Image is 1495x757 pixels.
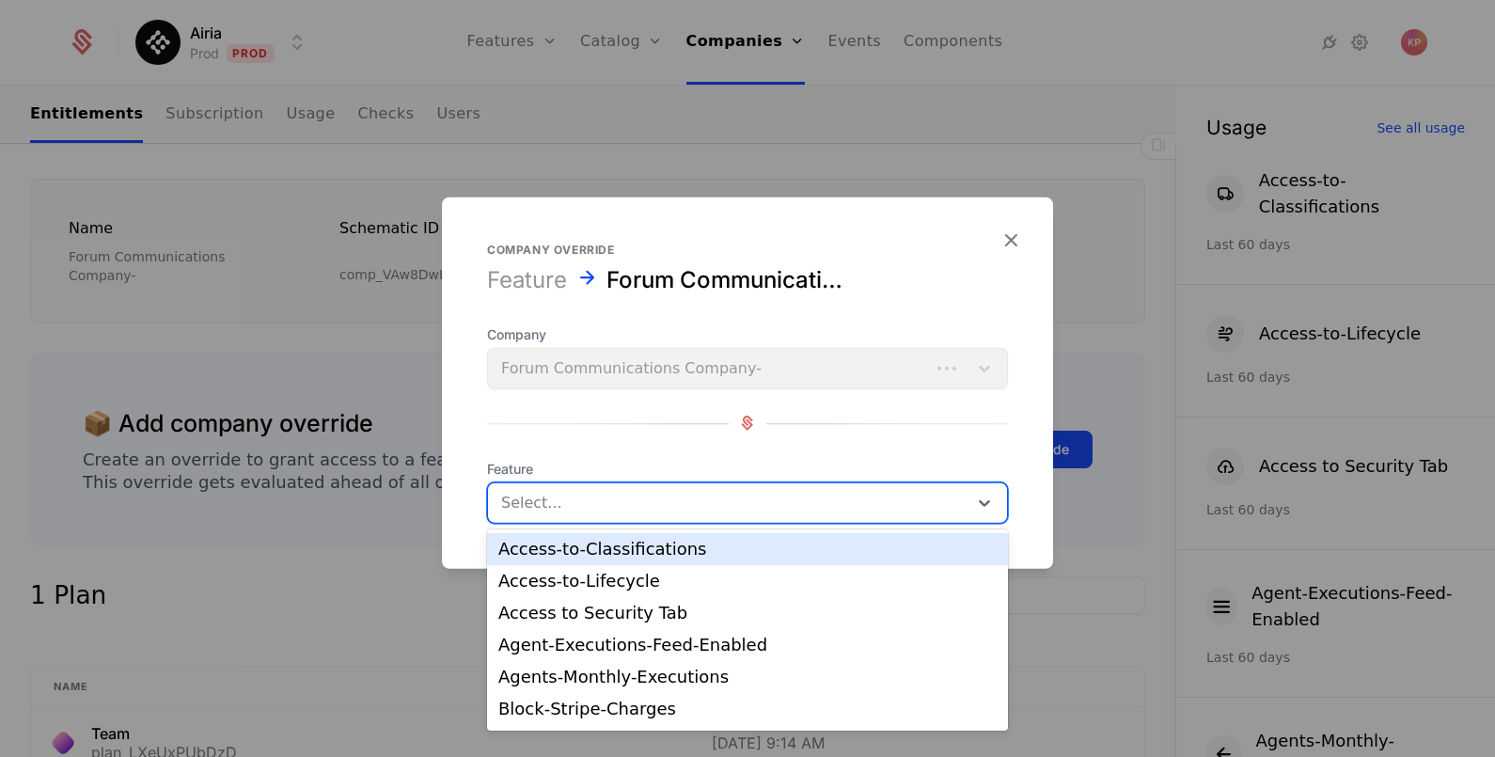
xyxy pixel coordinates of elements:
div: Access-to-Lifecycle [498,573,997,590]
div: Forum Communications Company- [606,264,849,294]
div: Agent-Executions-Feed-Enabled [498,637,997,654]
div: Block-Stripe-Charges [498,701,997,718]
div: Access to Security Tab [498,605,997,622]
div: Feature [487,264,567,294]
div: Agents-Monthly-Executions [498,669,997,686]
div: Access-to-Classifications [498,541,997,558]
div: Company override [487,242,1008,257]
span: Company [487,324,1008,343]
span: Feature [487,459,1008,478]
